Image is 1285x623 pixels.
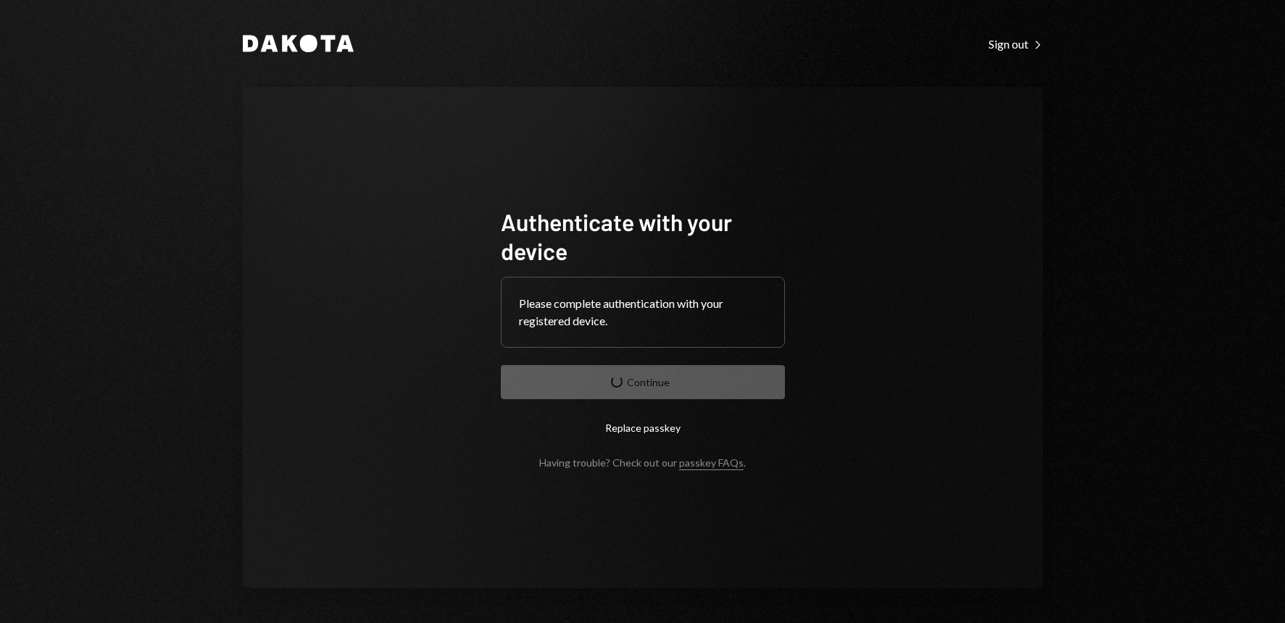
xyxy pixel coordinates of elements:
[501,411,785,445] button: Replace passkey
[989,35,1043,51] a: Sign out
[989,37,1043,51] div: Sign out
[519,295,767,330] div: Please complete authentication with your registered device.
[539,456,746,469] div: Having trouble? Check out our .
[501,207,785,265] h1: Authenticate with your device
[679,456,744,470] a: passkey FAQs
